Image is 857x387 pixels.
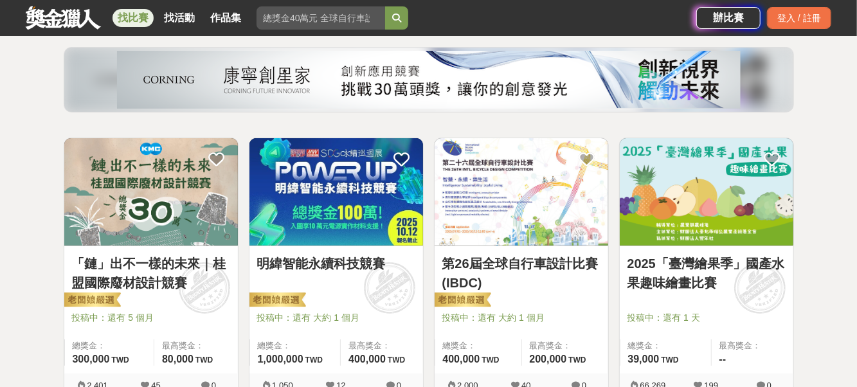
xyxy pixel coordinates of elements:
a: 第26屆全球自行車設計比賽(IBDC) [442,254,600,292]
span: 1,000,000 [258,354,303,364]
span: 200,000 [530,354,567,364]
span: 39,000 [628,354,660,364]
span: 總獎金： [443,339,514,352]
span: 總獎金： [73,339,146,352]
a: 作品集 [205,9,246,27]
span: TWD [388,355,405,364]
span: -- [719,354,726,364]
span: 300,000 [73,354,110,364]
span: 400,000 [348,354,386,364]
span: 80,000 [162,354,194,364]
img: Cover Image [435,138,608,246]
a: 找比賽 [113,9,154,27]
span: 投稿中：還有 大約 1 個月 [257,311,415,325]
div: 登入 / 註冊 [767,7,831,29]
a: 找活動 [159,9,200,27]
span: 總獎金： [258,339,333,352]
img: 450e0687-a965-40c0-abf0-84084e733638.png [117,51,741,109]
img: Cover Image [620,138,793,246]
span: 總獎金： [628,339,703,352]
span: 投稿中：還有 大約 1 個月 [442,311,600,325]
a: Cover Image [620,138,793,246]
span: TWD [661,355,678,364]
a: 明緯智能永續科技競賽 [257,254,415,273]
img: 老闆娘嚴選 [432,292,491,310]
a: 辦比賽 [696,7,761,29]
span: 投稿中：還有 5 個月 [72,311,230,325]
span: TWD [111,355,129,364]
span: 最高獎金： [719,339,786,352]
input: 總獎金40萬元 全球自行車設計比賽 [257,6,385,30]
span: TWD [482,355,499,364]
a: 「鏈」出不一樣的未來｜桂盟國際廢材設計競賽 [72,254,230,292]
img: Cover Image [64,138,238,246]
span: 最高獎金： [530,339,600,352]
span: TWD [305,355,323,364]
span: 最高獎金： [348,339,415,352]
img: Cover Image [249,138,423,246]
a: Cover Image [435,138,608,246]
span: 投稿中：還有 1 天 [627,311,786,325]
img: 老闆娘嚴選 [247,292,306,310]
span: TWD [195,355,213,364]
span: 400,000 [443,354,480,364]
span: TWD [568,355,586,364]
img: 老闆娘嚴選 [62,292,121,310]
a: Cover Image [64,138,238,246]
a: Cover Image [249,138,423,246]
a: 2025「臺灣繪果季」國產水果趣味繪畫比賽 [627,254,786,292]
span: 最高獎金： [162,339,230,352]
